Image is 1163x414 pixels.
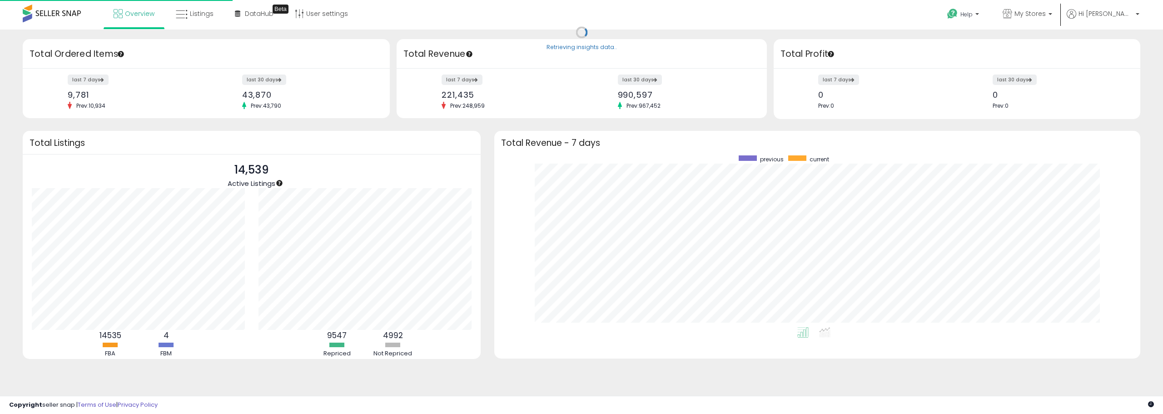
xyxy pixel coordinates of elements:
a: Help [940,1,988,30]
span: Prev: 967,452 [622,102,665,110]
div: 990,597 [618,90,751,100]
span: Prev: 10,934 [72,102,110,110]
p: 14,539 [228,161,275,179]
b: 4992 [383,330,403,341]
span: Prev: 0 [818,102,834,110]
i: Get Help [947,8,958,20]
span: Help [960,10,973,18]
span: Hi [PERSON_NAME] [1079,9,1133,18]
div: 0 [818,90,950,100]
h3: Total Ordered Items [30,48,383,60]
b: 4 [164,330,169,341]
div: Retrieving insights data.. [547,44,617,52]
span: previous [760,155,784,163]
div: Tooltip anchor [117,50,125,58]
div: 221,435 [442,90,575,100]
h3: Total Revenue - 7 days [501,140,1134,146]
div: Repriced [310,349,364,358]
span: Active Listings [228,179,275,188]
span: DataHub [245,9,273,18]
h3: Total Revenue [403,48,760,60]
div: 0 [993,90,1124,100]
div: Not Repriced [366,349,420,358]
span: My Stores [1014,9,1046,18]
div: 9,781 [68,90,199,100]
div: Tooltip anchor [827,50,835,58]
div: seller snap | | [9,401,158,409]
strong: Copyright [9,400,42,409]
h3: Total Listings [30,140,474,146]
div: 43,870 [242,90,374,100]
div: FBM [139,349,194,358]
span: Overview [125,9,154,18]
label: last 30 days [242,75,286,85]
label: last 7 days [818,75,859,85]
span: Prev: 248,959 [446,102,489,110]
b: 14535 [99,330,121,341]
label: last 30 days [618,75,662,85]
label: last 7 days [442,75,482,85]
label: last 7 days [68,75,109,85]
span: current [810,155,829,163]
a: Hi [PERSON_NAME] [1067,9,1139,30]
div: Tooltip anchor [275,179,283,187]
span: Prev: 0 [993,102,1009,110]
h3: Total Profit [780,48,1134,60]
a: Terms of Use [78,400,116,409]
b: 9547 [327,330,347,341]
label: last 30 days [993,75,1037,85]
a: Privacy Policy [118,400,158,409]
div: Tooltip anchor [273,5,288,14]
span: Prev: 43,790 [246,102,286,110]
div: FBA [83,349,138,358]
div: Tooltip anchor [465,50,473,58]
span: Listings [190,9,214,18]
